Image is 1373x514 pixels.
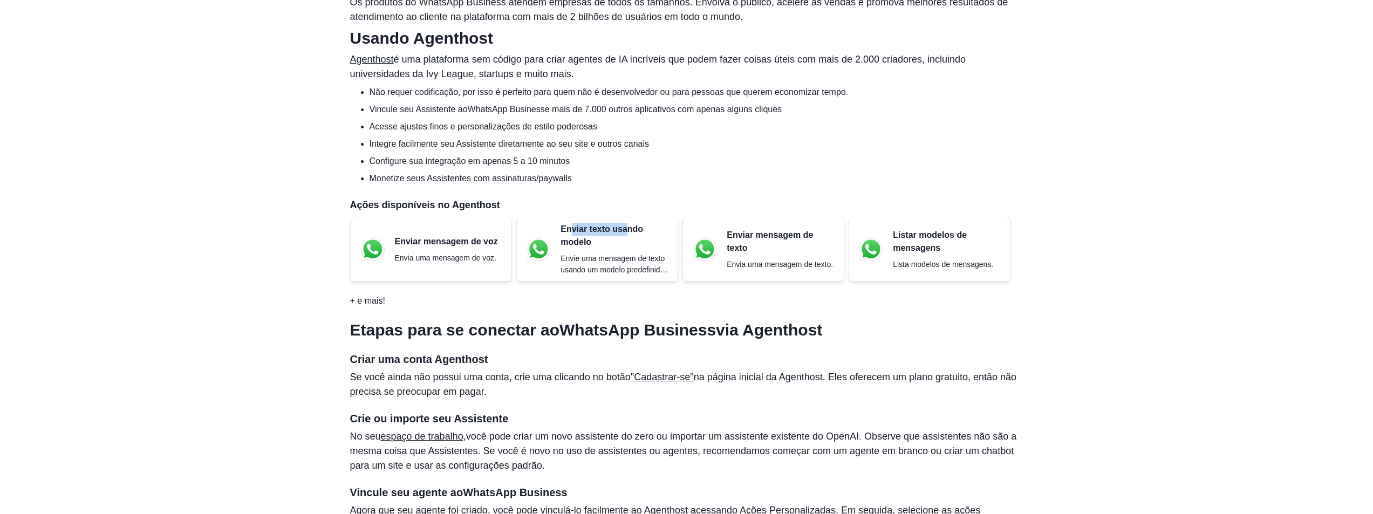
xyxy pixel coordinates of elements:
font: WhatsApp Business [463,486,567,498]
font: Ações disponíveis no Agenthost [350,200,500,210]
font: Monetize seus Assistentes com assinaturas/paywalls [370,174,572,183]
font: Etapas para se conectar ao [350,321,560,339]
font: Vincule seu Assistente ao [370,105,468,114]
font: Enviar texto usando modelo [561,224,643,246]
font: Integre facilmente seu Assistente diretamente ao seu site e outros canais [370,139,650,148]
font: Usando Agenthost [350,29,494,47]
font: Envia uma mensagem de voz. [395,253,496,262]
font: Configure sua integração em apenas 5 a 10 minutos [370,156,570,166]
font: Criar uma conta Agenthost [350,353,488,365]
img: Logotipo do WhatsApp Business [692,236,719,263]
font: Crie ou importe seu Assistente [350,413,509,424]
font: Listar modelos de mensagens [893,230,967,252]
img: Logotipo do WhatsApp Business [858,236,885,263]
font: é uma plataforma sem código para criar agentes de IA incríveis que podem fazer coisas úteis com m... [350,54,966,79]
font: Não requer codificação, por isso é perfeito para quem não é desenvolvedor ou para pessoas que que... [370,87,849,97]
font: Enviar mensagem de voz [395,237,498,246]
font: + e mais! [350,296,385,305]
font: e mais de 7.000 outros aplicativos com apenas alguns cliques [545,105,782,114]
font: Se você ainda não possui uma conta, crie uma clicando no botão [350,372,631,382]
img: Logotipo do WhatsApp Business [525,236,552,263]
font: via Agenthost [716,321,822,339]
font: WhatsApp Business [468,105,545,114]
a: espaço de trabalho, [381,431,466,442]
a: Agenthost [350,54,394,65]
font: Lista modelos de mensagens. [893,260,993,269]
a: "Cadastrar-se" [631,372,694,382]
font: Envia uma mensagem de texto. [727,260,833,269]
font: Envie uma mensagem de texto usando um modelo predefinido. As variáveis ​​podem ser enviadas apena... [561,254,667,297]
font: Enviar mensagem de texto [727,230,813,252]
font: No seu [350,431,381,442]
font: você pode criar um novo assistente do zero ou importar um assistente existente do OpenAI. Observe... [350,431,1017,471]
font: WhatsApp Business [559,321,716,339]
font: Acesse ajustes finos e personalizações de estilo poderosas [370,122,597,131]
img: Logotipo do WhatsApp Business [359,236,386,263]
font: Vincule seu agente ao [350,486,463,498]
